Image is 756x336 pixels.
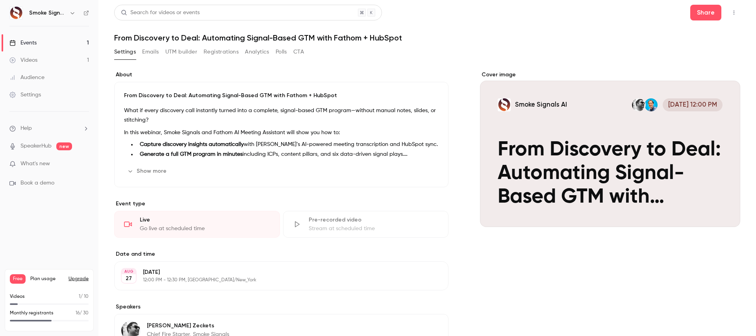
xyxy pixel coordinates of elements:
div: Stream at scheduled time [309,225,439,233]
span: What's new [20,160,50,168]
button: Analytics [245,46,269,58]
div: Pre-recorded video [309,216,439,224]
p: / 30 [76,310,89,317]
span: 16 [76,311,80,316]
p: / 10 [79,293,89,300]
li: including ICPs, content pillars, and six data-driven signal plays. [137,150,439,159]
button: Show more [124,165,171,177]
a: SpeakerHub [20,142,52,150]
span: 1 [79,294,80,299]
div: Audience [9,74,44,81]
p: 27 [126,275,132,282]
strong: Generate a full GTM program in minutes [140,151,243,157]
button: UTM builder [165,46,197,58]
p: What if every discovery call instantly turned into a complete, signal-based GTM program—without m... [124,106,439,125]
span: Book a demo [20,179,54,187]
button: Upgrade [69,276,89,282]
span: Help [20,124,32,133]
div: LiveGo live at scheduled time [114,211,280,238]
h6: Smoke Signals AI [29,9,66,17]
li: help-dropdown-opener [9,124,89,133]
strong: Capture discovery insights automatically [140,142,244,147]
button: Registrations [204,46,239,58]
button: Share [690,5,721,20]
span: Free [10,274,26,284]
label: Date and time [114,250,448,258]
p: Monthly registrants [10,310,54,317]
div: Live [140,216,270,224]
button: Emails [142,46,159,58]
p: From Discovery to Deal: Automating Signal-Based GTM with Fathom + HubSpot [124,92,439,100]
span: Plan usage [30,276,64,282]
p: Event type [114,200,448,208]
label: About [114,71,448,79]
div: Events [9,39,37,47]
div: Go live at scheduled time [140,225,270,233]
p: [DATE] [143,268,407,276]
li: with [PERSON_NAME]’s AI-powered meeting transcription and HubSpot sync. [137,140,439,149]
button: Polls [276,46,287,58]
button: Settings [114,46,136,58]
p: 12:00 PM - 12:30 PM, [GEOGRAPHIC_DATA]/New_York [143,277,407,283]
div: Settings [9,91,41,99]
p: Videos [10,293,25,300]
button: CTA [293,46,304,58]
span: new [56,142,72,150]
iframe: Noticeable Trigger [80,161,89,168]
div: AUG [122,269,136,274]
h1: From Discovery to Deal: Automating Signal-Based GTM with Fathom + HubSpot [114,33,740,42]
section: Cover image [480,71,740,227]
label: Cover image [480,71,740,79]
div: Search for videos or events [121,9,200,17]
label: Speakers [114,303,448,311]
div: Pre-recorded videoStream at scheduled time [283,211,449,238]
div: Videos [9,56,37,64]
p: [PERSON_NAME] Zeckets [147,322,397,330]
img: Smoke Signals AI [10,7,22,19]
p: In this webinar, Smoke Signals and Fathom AI Meeting Assistant will show you how to: [124,128,439,137]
